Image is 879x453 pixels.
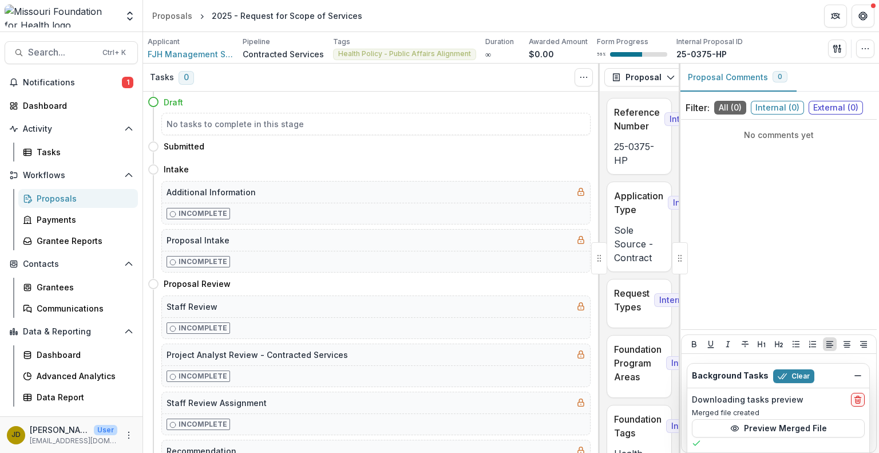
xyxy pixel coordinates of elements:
h4: Submitted [164,140,204,152]
h5: Project Analyst Review - Contracted Services [167,349,348,361]
span: External ( 0 ) [809,101,863,115]
a: Grantee Reports [18,231,138,250]
span: Internal [664,112,706,126]
p: Application Type [614,189,663,216]
a: FJH Management Services, LLC [148,48,233,60]
p: Awarded Amount [529,37,588,47]
button: delete [851,393,865,407]
button: Proposal Comments [679,64,797,92]
span: Activity [23,124,120,134]
a: Data Report [18,388,138,407]
div: Proposals [152,10,192,22]
p: Tags [333,37,350,47]
p: Merged file created [692,408,865,418]
a: Proposals [18,189,138,208]
p: Incomplete [179,323,227,333]
p: [PERSON_NAME] [30,424,89,436]
div: Proposals [37,192,129,204]
button: Get Help [852,5,874,27]
p: Reference Number [614,105,660,133]
p: Sole Source - Contract [614,223,664,265]
a: Dashboard [18,345,138,364]
div: Data Report [37,391,129,403]
span: Internal [654,293,695,307]
a: Dashboard [5,96,138,115]
div: 2025 - Request for Scope of Services [212,10,362,22]
span: All ( 0 ) [714,101,746,115]
div: Jennifer Carter Dochler [11,431,21,439]
p: ∞ [485,48,491,60]
span: 1 [122,77,133,88]
a: Payments [18,210,138,229]
h2: Background Tasks [692,371,769,381]
a: Advanced Analytics [18,367,138,385]
img: Missouri Foundation for Health logo [5,5,117,27]
p: Incomplete [179,208,227,219]
p: Incomplete [179,371,227,381]
button: Underline [704,337,718,351]
p: $0.00 [529,48,554,60]
h3: Tasks [150,73,174,82]
div: Grantees [37,281,129,293]
button: Align Left [823,337,837,351]
p: Foundation Program Areas [614,342,662,384]
p: Duration [485,37,514,47]
div: Communications [37,302,129,314]
p: Incomplete [179,257,227,267]
button: Heading 1 [755,337,769,351]
button: Strike [738,337,752,351]
button: Preview Merged File [692,419,865,438]
p: Applicant [148,37,180,47]
button: More [122,428,136,442]
h4: Intake [164,163,189,175]
p: Pipeline [243,37,270,47]
span: Notifications [23,78,122,88]
nav: breadcrumb [148,7,367,24]
button: Bullet List [789,337,803,351]
span: Internal [668,196,709,210]
h5: Additional Information [167,186,256,198]
div: Tasks [37,146,129,158]
h4: Proposal Review [164,278,231,290]
div: Ctrl + K [100,46,128,59]
p: Filter: [686,101,710,115]
button: Dismiss [851,369,865,383]
a: Proposals [148,7,197,24]
p: 25-0375-HP [676,48,727,60]
button: Bold [687,337,701,351]
p: Incomplete [179,419,227,430]
button: Proposal [604,68,683,86]
h5: Staff Review Assignment [167,397,267,409]
div: Payments [37,214,129,226]
a: Tasks [18,143,138,161]
div: Dashboard [37,349,129,361]
a: Communications [18,299,138,318]
button: Notifications1 [5,73,138,92]
p: Internal Proposal ID [676,37,743,47]
span: Health Policy - Public Affairs Alignment [338,50,471,58]
button: Open Activity [5,120,138,138]
button: Open entity switcher [122,5,138,27]
button: Align Right [857,337,870,351]
p: Form Progress [597,37,648,47]
div: Advanced Analytics [37,370,129,382]
div: Grantee Reports [37,235,129,247]
button: Open Contacts [5,255,138,273]
h2: Downloading tasks preview [692,395,803,405]
button: Toggle View Cancelled Tasks [575,68,593,86]
button: Align Center [840,337,854,351]
p: User [94,425,117,435]
span: Internal [666,419,707,433]
p: Foundation Tags [614,412,662,440]
button: Open Workflows [5,166,138,184]
span: 0 [179,71,194,85]
p: No comments yet [686,129,872,141]
span: Internal ( 0 ) [751,101,804,115]
span: Workflows [23,171,120,180]
p: 25-0375-HP [614,140,664,167]
button: Ordered List [806,337,819,351]
span: Data & Reporting [23,327,120,337]
h5: Proposal Intake [167,234,229,246]
div: Dashboard [23,100,129,112]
